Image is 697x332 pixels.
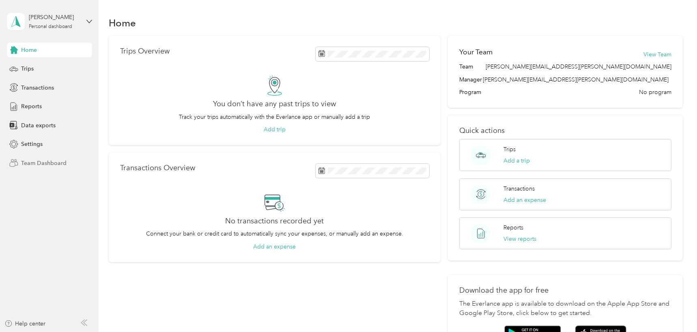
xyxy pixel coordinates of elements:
p: Download the app for free [459,286,672,295]
span: Home [21,46,37,54]
p: Trips Overview [120,47,170,56]
h1: Home [109,19,136,27]
p: Transactions Overview [120,164,195,172]
h2: Your Team [459,47,493,57]
button: Help center [4,319,46,328]
span: Trips [21,64,34,73]
span: [PERSON_NAME][EMAIL_ADDRESS][PERSON_NAME][DOMAIN_NAME] [486,62,671,71]
span: Manager [459,75,482,84]
span: Data exports [21,121,56,130]
button: View Team [643,50,671,59]
button: Add a trip [503,156,530,165]
p: The Everlance app is available to download on the Apple App Store and Google Play Store, click be... [459,299,672,319]
p: Quick actions [459,126,672,135]
button: Add an expense [253,242,296,251]
h2: No transactions recorded yet [225,217,324,225]
span: [PERSON_NAME][EMAIL_ADDRESS][PERSON_NAME][DOMAIN_NAME] [483,76,669,83]
button: Add an expense [503,196,546,204]
div: [PERSON_NAME] [29,13,80,21]
span: Team Dashboard [21,159,67,167]
span: Transactions [21,84,54,92]
span: Reports [21,102,42,111]
p: Trips [503,145,516,154]
p: Connect your bank or credit card to automatically sync your expenses, or manually add an expense. [146,229,403,238]
span: No program [639,88,671,96]
span: Settings [21,140,43,148]
p: Track your trips automatically with the Everlance app or manually add a trip [179,113,370,121]
iframe: Everlance-gr Chat Button Frame [652,287,697,332]
span: Team [459,62,473,71]
span: Program [459,88,481,96]
button: View reports [503,235,536,243]
div: Personal dashboard [29,24,72,29]
h2: You don’t have any past trips to view [213,100,336,108]
p: Reports [503,223,523,232]
button: Add trip [264,125,286,134]
p: Transactions [503,184,535,193]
